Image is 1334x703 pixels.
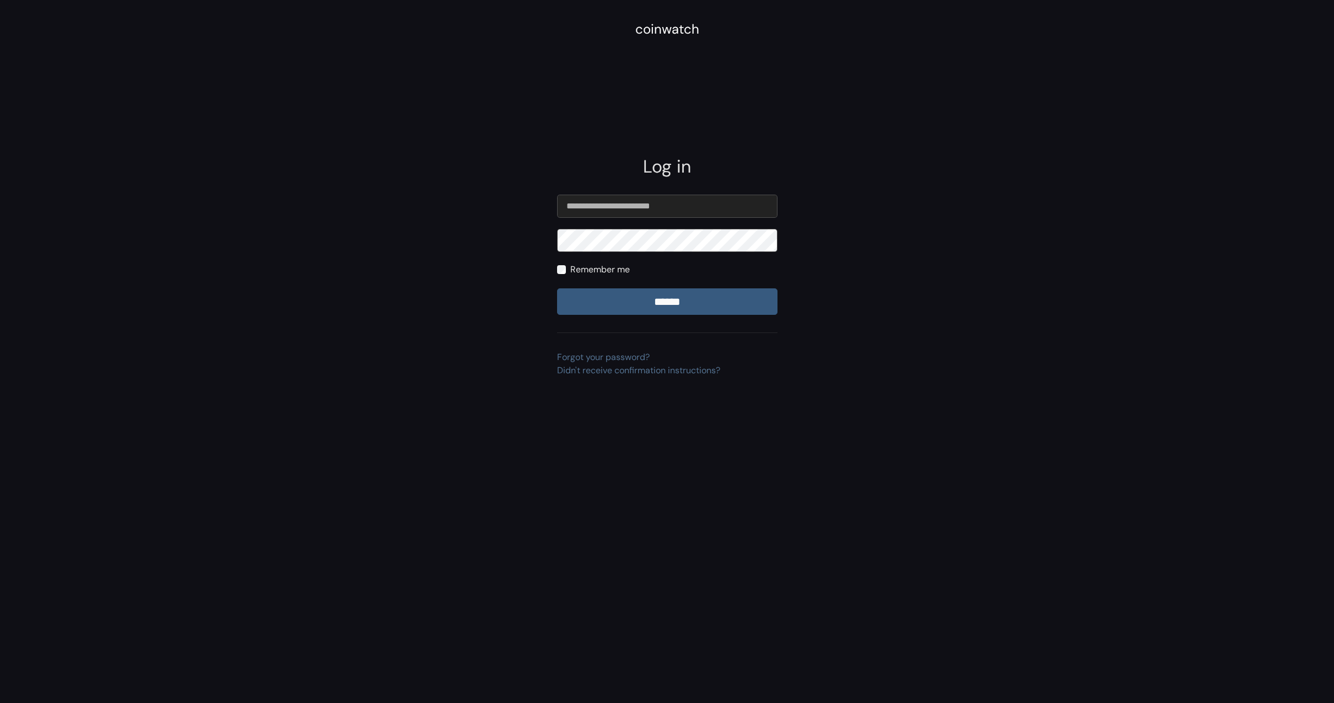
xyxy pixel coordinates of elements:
label: Remember me [570,263,630,276]
a: Didn't receive confirmation instructions? [557,364,720,376]
h2: Log in [557,156,777,177]
a: Forgot your password? [557,351,650,363]
div: coinwatch [635,19,699,39]
a: coinwatch [635,25,699,36]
